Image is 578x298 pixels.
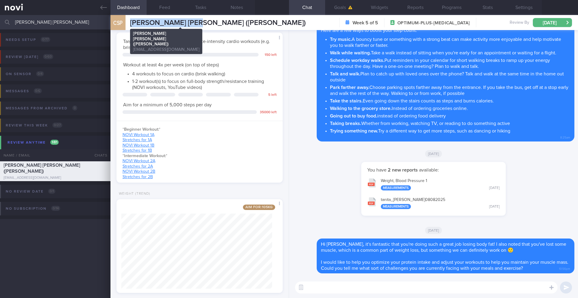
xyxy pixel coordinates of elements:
button: tanita_[PERSON_NAME]08082025 Measurements [DATE] [364,193,503,212]
span: I would like to help you optimize your protein intake and adjust your workouts to help you mainta... [321,260,568,271]
div: No review date [4,187,57,196]
span: Review By [510,20,529,26]
a: Stretches for 2B [123,175,153,179]
a: NOVI Workout 2B [123,169,155,174]
strong: Walking to the grocery store. [330,106,392,111]
li: Plan to catch up with loved ones over the phone? Talk and walk at the same time in the home out o... [330,69,570,83]
span: 0 / 4 [36,71,44,76]
strong: Trying something new. [330,129,378,133]
span: OPTIMUM-PLUS-[MEDICAL_DATA] [397,20,470,26]
div: [DATE] [489,205,500,209]
strong: Talk and walk. [330,71,360,76]
span: [DATE] [425,227,442,234]
li: Take a walk instead of sitting when you're early for an appointment or waiting for a flight. [330,48,570,56]
a: Stretches for 1B [123,148,152,153]
li: Choose parking spots farther away from the entrance. If you take the bus, get off at a stop early... [330,83,570,96]
span: Hi [PERSON_NAME], it's fantastic that you're doing such a great job losing body fat! I also noted... [321,242,566,253]
strong: Try music. [330,37,352,42]
span: 0 / 6 [34,88,42,93]
button: [DATE] [533,18,572,27]
strong: 2 new reports [387,168,419,172]
a: NOVI Workout 1B [123,143,154,147]
div: Messages [4,87,43,95]
li: 1-2 workout(s) to focus on full-body strength/resistance training (NOVI workouts, YouTube videos) [132,77,276,90]
span: [PERSON_NAME] [PERSON_NAME] ([PERSON_NAME]) [4,163,80,174]
span: Workout at least 4x per week (on top of steps) [123,62,219,67]
strong: Park farther away. [330,85,369,90]
div: Measurements [381,204,411,209]
div: Review this week [4,121,64,129]
span: 0 / 14 [51,206,60,211]
div: Chats [86,149,110,161]
a: NOVI Workout 1A [123,133,154,137]
div: [EMAIL_ADDRESS][DOMAIN_NAME] [4,176,107,180]
li: Put reminders in your calendar for short walking breaks to ramp up your energy throughout the day... [330,56,570,69]
div: 5 left [262,93,277,97]
div: Messages from Archived [4,104,79,112]
span: 0 / 77 [41,37,50,42]
span: 1 / 81 [50,140,59,145]
li: 4 workouts to focus on cardio (brisk walking) [132,69,276,77]
span: 0 / 1 [48,189,55,194]
span: 10:56pm [559,265,570,271]
a: NOVI Workout 2A [123,159,155,163]
li: Even going down the stairs counts as steps and burns calories. [330,96,570,104]
strong: Intermediate Workout: [124,154,166,158]
div: CSP [109,11,127,35]
div: Weight (Trend) [117,192,150,196]
span: 0 [72,105,77,111]
span: 0 / 27 [52,123,62,128]
strong: Week 5 of 5 [353,20,378,26]
span: 8:25am [560,134,570,140]
div: On sensor [4,70,45,78]
strong: Beginner Workout: [124,127,159,132]
div: Weight, Blood Pressure 1 [381,178,500,190]
li: Whether from working, watching TV, or reading to do something active [330,119,570,126]
span: [PERSON_NAME] [PERSON_NAME] ([PERSON_NAME]) [130,19,306,26]
div: Measurements [381,185,411,190]
li: Try a different way to get more steps, such as dancing or hiking [330,126,570,134]
button: Weight, Blood Pressure 1 Measurements [DATE] [364,175,503,193]
div: No subscription [4,205,62,213]
div: 35000 left [260,110,277,115]
div: [DATE] [489,186,500,190]
p: You have available: [367,167,500,173]
span: 0 / 60 [43,54,53,59]
span: Here are a few ways to boost your step count: [321,28,417,33]
strong: Schedule workday walks. [330,58,384,63]
strong: Take the stairs. [330,99,363,103]
strong: Taking breaks. [330,121,361,126]
span: Target at least 150 minutes of moderate-intensity cardio workouts (e.g. brisk walking) per week [123,39,270,50]
div: 150 left [262,53,277,57]
li: A bouncy tune or something with a strong beat can make activity more enjoyable and help motivate ... [330,35,570,48]
a: Stretches for 2A [123,164,153,169]
strong: Walk while waiting. [330,50,371,55]
div: Needs setup [4,36,52,44]
div: tanita_ [PERSON_NAME] 08082025 [381,197,500,209]
li: instead of ordering food delivery [330,111,570,119]
div: Review anytime [6,138,60,147]
strong: Going out to buy food. [330,114,377,118]
div: Review [DATE] [4,53,55,61]
span: [DATE] [425,150,442,157]
span: Aim for a minimum of 5,000 steps per day [123,102,212,107]
span: Aim for: 105 kg [243,205,275,210]
li: Instead of ordering groceries online. [330,104,570,111]
a: Stretches for 1A [123,138,152,142]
